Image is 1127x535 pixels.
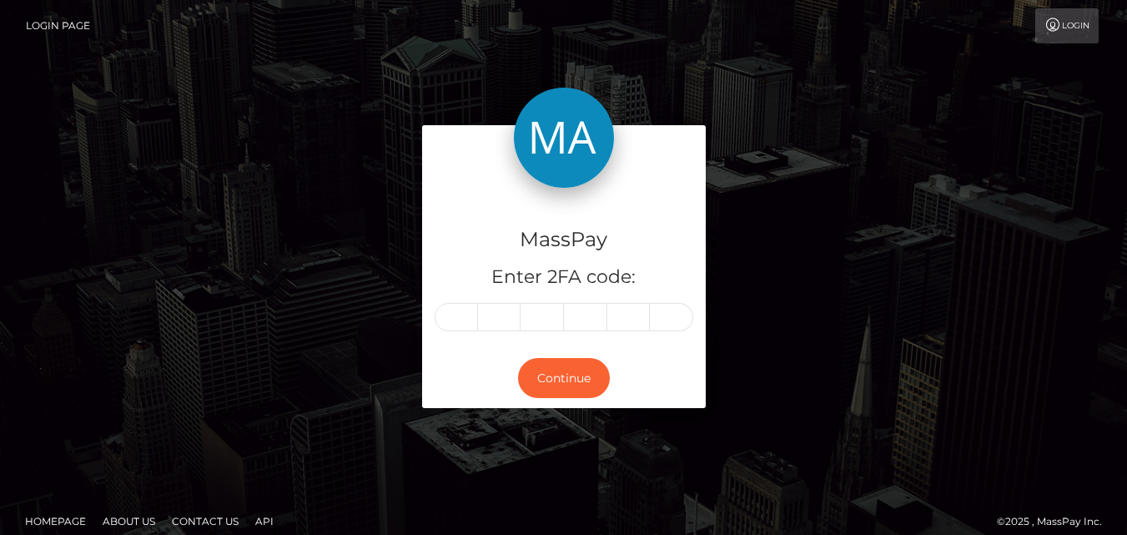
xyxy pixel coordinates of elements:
a: API [249,508,280,534]
h5: Enter 2FA code: [435,265,693,290]
a: Login Page [26,8,90,43]
a: Homepage [18,508,93,534]
button: Continue [518,358,610,399]
h4: MassPay [435,225,693,255]
a: Contact Us [165,508,245,534]
div: © 2025 , MassPay Inc. [997,512,1114,531]
a: About Us [96,508,162,534]
a: Login [1035,8,1099,43]
img: MassPay [514,88,614,188]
